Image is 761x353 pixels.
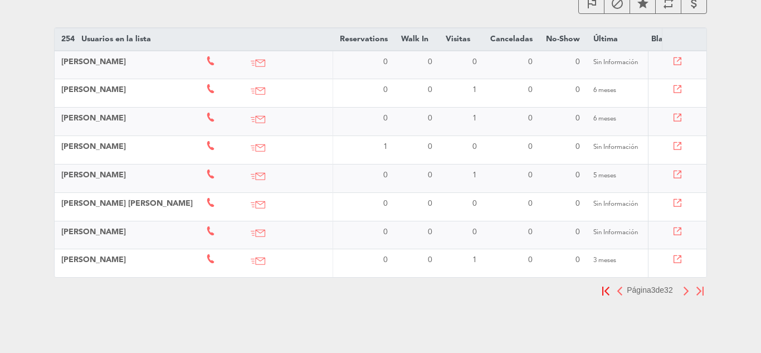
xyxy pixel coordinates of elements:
span: 0 [383,58,388,66]
span: 0 [383,86,388,94]
span: 0 [472,58,477,66]
span: 0 [575,171,580,179]
span: 3 meses [593,257,616,264]
span: 1 [472,86,477,94]
span: [PERSON_NAME] [61,143,126,151]
span: [PERSON_NAME] [61,58,126,66]
span: Usuarios en la lista [81,35,151,43]
span: 1 [472,171,477,179]
span: [PERSON_NAME] [61,86,126,94]
span: Sin Información [593,144,638,151]
th: Blacklist [645,28,689,50]
span: Sin Información [593,201,638,207]
img: last.png [696,287,704,296]
th: Última [587,28,645,50]
span: 0 [428,256,432,264]
span: 0 [383,228,388,236]
span: [PERSON_NAME] [61,256,126,264]
span: [PERSON_NAME] [61,228,126,236]
span: 0 [428,171,432,179]
span: 0 [575,228,580,236]
span: 0 [428,58,432,66]
img: first.png [602,287,609,296]
span: 0 [575,256,580,264]
span: 0 [472,143,477,151]
span: 5 meses [593,172,616,179]
span: 0 [575,58,580,66]
span: 0 [528,86,533,94]
span: 0 [383,114,388,122]
span: 0 [428,143,432,151]
th: Visitas [439,28,484,50]
th: Canceladas [484,28,539,50]
span: 0 [528,58,533,66]
span: 0 [575,143,580,151]
span: 6 meses [593,87,616,94]
span: 0 [428,200,432,207]
th: Reservations [333,28,394,50]
span: 6 meses [593,115,616,122]
img: next.png [682,287,690,296]
span: 1 [472,114,477,122]
span: 0 [528,228,533,236]
span: 0 [428,86,432,94]
span: 1 [472,256,477,264]
img: prev.png [616,287,623,296]
span: 0 [575,200,580,207]
span: 0 [383,200,388,207]
span: [PERSON_NAME] [PERSON_NAME] [61,200,193,207]
span: 0 [528,114,533,122]
span: 0 [528,256,533,264]
span: Sin Información [593,229,638,236]
th: Walk In [394,28,439,50]
span: 0 [528,171,533,179]
pagination-template: Página de [599,286,707,294]
span: 0 [575,86,580,94]
span: 1 [383,143,388,151]
span: 0 [472,228,477,236]
span: [PERSON_NAME] [61,114,126,122]
span: 0 [383,256,388,264]
span: 0 [575,114,580,122]
span: 0 [528,143,533,151]
th: No-Show [539,28,587,50]
b: 254 [61,35,75,43]
span: [PERSON_NAME] [61,171,126,179]
span: 3 [651,286,656,294]
span: 0 [428,228,432,236]
span: 0 [528,200,533,207]
span: 0 [383,171,388,179]
span: Sin Información [593,59,638,66]
span: 32 [664,286,673,294]
span: 0 [472,200,477,207]
span: 0 [428,114,432,122]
